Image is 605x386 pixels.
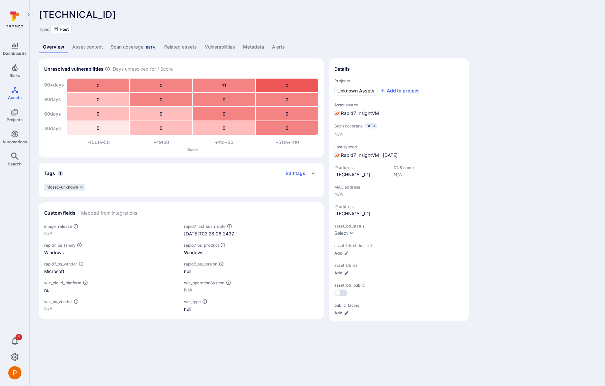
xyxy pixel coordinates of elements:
[193,121,255,135] div: 0
[334,86,378,96] a: Unknown Assets
[44,122,64,135] div: 30 days
[2,139,27,144] span: Automations
[44,107,64,121] div: 60 days
[365,123,377,128] div: Beta
[256,107,318,121] div: 0
[111,44,156,50] div: Scan coverage
[15,334,22,340] span: 6
[334,131,343,138] span: N/A
[193,79,255,92] div: 11
[160,41,201,53] a: Related assets
[334,144,464,149] span: Last synced
[394,165,414,170] span: DNS name
[44,262,77,266] span: rapid7_os_vendor
[256,79,318,92] div: 0
[44,210,76,216] h2: Custom fields
[10,73,20,78] span: Risks
[44,170,55,177] h2: Tags
[3,51,27,56] span: Dashboards
[44,93,64,106] div: 90 days
[130,139,193,146] div: -49 to 0
[184,299,201,304] span: wiz_type
[184,243,219,248] span: rapid7_os_product
[334,263,464,268] span: asset_bh_os
[184,224,226,229] span: rapid7_last_scan_date
[67,121,129,135] div: 0
[67,139,130,146] div: -100 to -50
[39,41,596,53] div: Asset tabs
[113,66,173,73] span: Days unresolved for / Score
[45,185,78,190] span: infosec-unknown
[334,230,348,236] div: Select
[334,191,387,197] span: N/A
[334,243,464,248] span: asset_bh_status_ref
[334,224,464,228] span: asset_bh_status
[130,107,192,121] div: 0
[8,366,21,379] div: Peter Baker
[334,66,350,72] h2: Details
[130,121,192,135] div: 0
[25,11,33,18] button: Expand navigation menu
[334,165,387,170] span: IP address
[341,152,379,158] span: Rapid7 InsightVM
[394,171,414,178] span: N/A
[44,78,64,91] div: 90+ days
[44,268,179,275] div: Microsoft
[256,139,319,146] div: +51 to +100
[201,41,239,53] a: Vulnerabilities
[68,41,107,53] a: Asset context
[383,152,398,158] span: [DATE]
[256,121,318,135] div: 0
[8,366,21,379] img: ACg8ocICMCW9Gtmm-eRbQDunRucU07-w0qv-2qX63v-oG-s=s96-c
[44,224,72,229] span: image_release
[334,171,387,178] span: [TECHNICAL_ID]
[334,185,387,190] span: MAC address
[105,66,110,73] span: Number of vulnerabilities in status ‘Open’ ‘Triaged’ and ‘In process’ divided by score and scanne...
[184,268,318,275] div: null
[7,117,23,122] span: Projects
[334,102,464,107] span: Asset source
[39,41,68,53] a: Overview
[130,79,192,92] div: 0
[58,171,63,176] span: 1
[184,287,318,293] p: N/A
[184,230,318,237] div: [DATE]T02:28:06.243Z
[337,88,375,94] span: Unknown Assets
[334,110,379,117] div: Rapid7 InsightVM
[26,12,31,18] i: Expand navigation menu
[334,123,363,128] span: Scan coverage
[334,78,464,83] span: Projects
[334,283,464,288] span: asset_bh_public
[380,88,419,94] button: Add to project
[380,152,381,158] p: ·
[184,249,318,256] div: Windows
[268,41,289,53] a: Alerts
[44,299,72,304] span: wiz_os_vendor
[44,280,81,285] span: wiz_cloud_platform
[130,93,192,106] div: 0
[39,202,324,319] section: custom fields card
[334,230,354,236] button: Select
[39,9,116,20] span: [TECHNICAL_ID]
[334,270,349,275] button: Add
[334,251,349,256] button: Add
[67,107,129,121] div: 0
[184,280,225,285] span: wiz_operatingSystem
[44,66,104,72] h2: Unresolved vulnerabilities
[39,27,49,32] span: Type:
[8,161,21,166] span: Search
[39,163,324,184] div: Collapse tags
[44,249,179,256] div: Windows
[334,310,349,315] button: Add
[44,305,179,312] p: N/A
[67,93,129,106] div: 0
[44,184,85,191] div: infosec-unknown
[334,303,464,308] span: public_facing
[280,168,305,179] button: Edit tags
[44,287,179,294] div: null
[44,230,179,237] p: N/A
[193,93,255,106] div: 0
[81,210,137,216] span: Mapped from integrations
[184,305,318,312] div: null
